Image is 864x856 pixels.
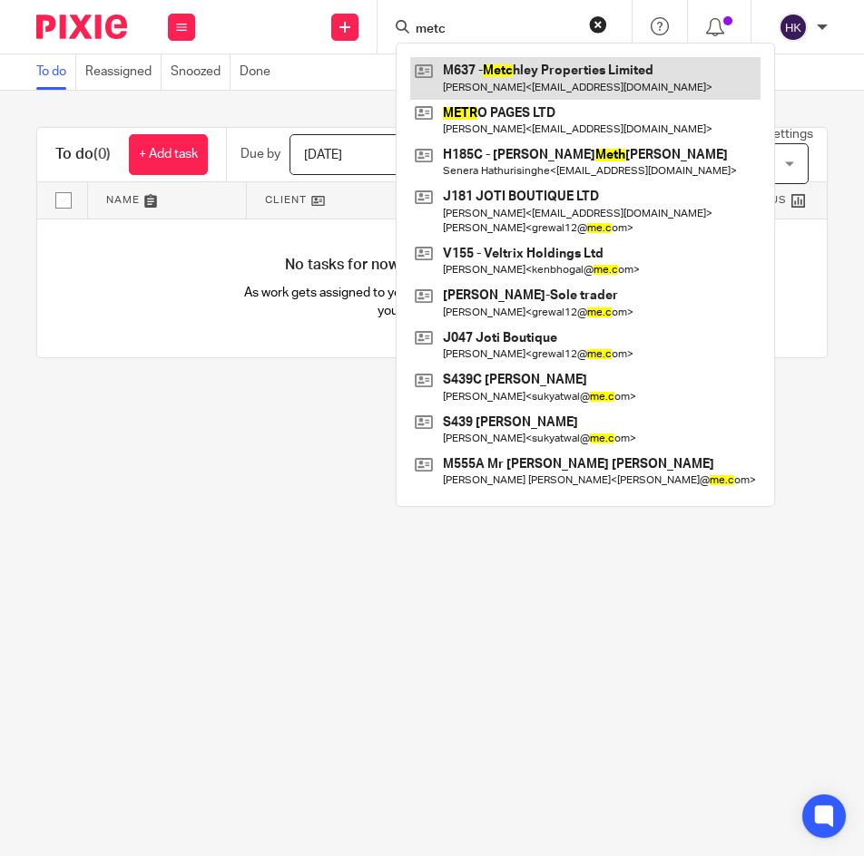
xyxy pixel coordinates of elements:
[129,134,208,175] a: + Add task
[779,13,808,42] img: svg%3E
[93,147,111,161] span: (0)
[37,256,827,275] h4: No tasks for now. Relax and enjoy your day!
[235,284,630,321] p: As work gets assigned to you it'll appear here automatically, helping you stay organised.
[36,54,76,90] a: To do
[55,145,111,164] h1: To do
[85,54,162,90] a: Reassigned
[304,149,342,161] span: [DATE]
[240,54,280,90] a: Done
[589,15,607,34] button: Clear
[36,15,127,39] img: Pixie
[171,54,231,90] a: Snoozed
[241,145,280,163] p: Due by
[414,22,577,38] input: Search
